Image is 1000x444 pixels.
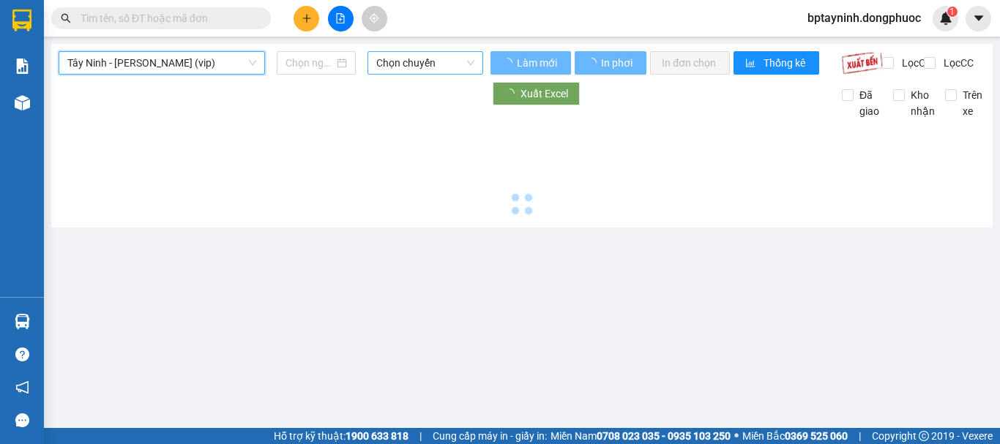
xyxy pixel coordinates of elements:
[81,10,253,26] input: Tìm tên, số ĐT hoặc mã đơn
[764,55,807,71] span: Thống kê
[294,6,319,31] button: plus
[376,52,474,74] span: Chọn chuyến
[939,12,952,25] img: icon-new-feature
[12,10,31,31] img: logo-vxr
[650,51,730,75] button: In đơn chọn
[734,51,819,75] button: bar-chartThống kê
[362,6,387,31] button: aim
[551,428,731,444] span: Miền Nam
[972,12,985,25] span: caret-down
[896,55,934,71] span: Lọc CR
[734,433,739,439] span: ⚪️
[15,95,30,110] img: warehouse-icon
[15,59,30,74] img: solution-icon
[517,55,559,71] span: Làm mới
[854,87,885,119] span: Đã giao
[586,58,599,68] span: loading
[947,7,958,17] sup: 1
[346,430,408,442] strong: 1900 633 818
[328,6,354,31] button: file-add
[302,13,312,23] span: plus
[15,314,30,329] img: warehouse-icon
[575,51,646,75] button: In phơi
[490,51,571,75] button: Làm mới
[966,6,991,31] button: caret-down
[919,431,929,441] span: copyright
[369,13,379,23] span: aim
[335,13,346,23] span: file-add
[601,55,635,71] span: In phơi
[274,428,408,444] span: Hỗ trợ kỹ thuật:
[905,87,941,119] span: Kho nhận
[597,430,731,442] strong: 0708 023 035 - 0935 103 250
[841,51,883,75] img: 9k=
[15,380,29,394] span: notification
[859,428,861,444] span: |
[67,52,256,74] span: Tây Ninh - Hồ Chí Minh (vip)
[419,428,422,444] span: |
[286,55,334,71] input: Chọn ngày
[15,347,29,361] span: question-circle
[957,87,988,119] span: Trên xe
[502,58,515,68] span: loading
[742,428,848,444] span: Miền Bắc
[796,9,933,27] span: bptayninh.dongphuoc
[15,413,29,427] span: message
[785,430,848,442] strong: 0369 525 060
[61,13,71,23] span: search
[938,55,976,71] span: Lọc CC
[949,7,955,17] span: 1
[433,428,547,444] span: Cung cấp máy in - giấy in:
[745,58,758,69] span: bar-chart
[493,82,580,105] button: Xuất Excel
